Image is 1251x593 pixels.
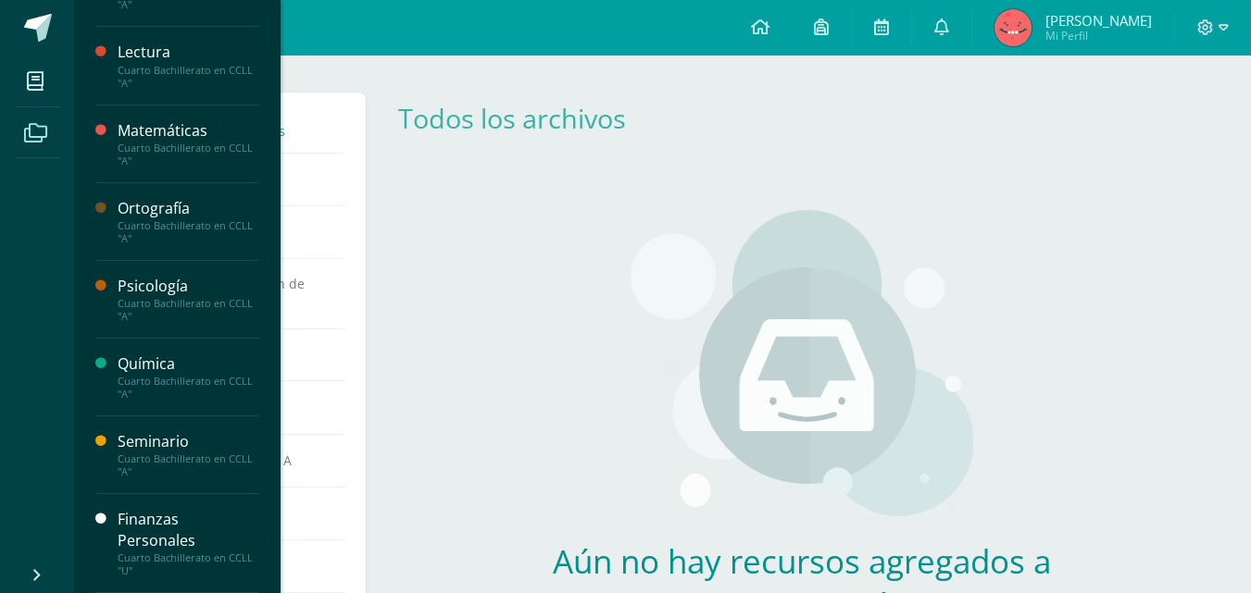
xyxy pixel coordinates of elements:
[118,509,258,551] div: Finanzas Personales
[118,431,258,478] a: SeminarioCuarto Bachillerato en CCLL "A"
[118,276,258,323] a: PsicologíaCuarto Bachillerato en CCLL "A"
[118,431,258,452] div: Seminario
[118,353,258,401] a: QuímicaCuarto Bachillerato en CCLL "A"
[118,120,258,142] div: Matemáticas
[118,198,258,245] a: OrtografíaCuarto Bachillerato en CCLL "A"
[118,64,258,90] div: Cuarto Bachillerato en CCLL "A"
[118,551,258,577] div: Cuarto Bachillerato en CCLL "U"
[118,353,258,375] div: Química
[118,297,258,323] div: Cuarto Bachillerato en CCLL "A"
[118,509,258,577] a: Finanzas PersonalesCuarto Bachillerato en CCLL "U"
[631,210,973,525] img: stages.png
[118,42,258,89] a: LecturaCuarto Bachillerato en CCLL "A"
[118,198,258,219] div: Ortografía
[118,120,258,167] a: MatemáticasCuarto Bachillerato en CCLL "A"
[398,100,626,136] a: Todos los archivos
[118,142,258,167] div: Cuarto Bachillerato en CCLL "A"
[995,9,1032,46] img: a5192c1002d3f04563f42b68961735a9.png
[118,42,258,63] div: Lectura
[1045,28,1152,43] span: Mi Perfil
[398,100,654,136] div: Todos los archivos
[118,452,258,478] div: Cuarto Bachillerato en CCLL "A"
[118,276,258,297] div: Psicología
[118,219,258,245] div: Cuarto Bachillerato en CCLL "A"
[118,375,258,401] div: Cuarto Bachillerato en CCLL "A"
[1045,11,1152,30] span: [PERSON_NAME]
